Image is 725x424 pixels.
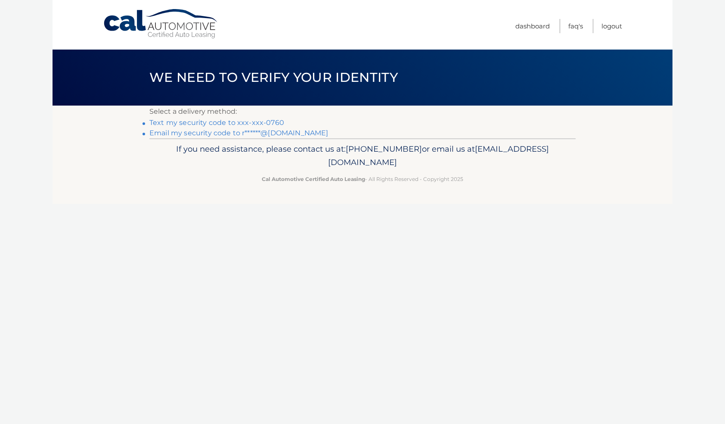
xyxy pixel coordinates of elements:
a: Dashboard [515,19,550,33]
a: FAQ's [568,19,583,33]
a: Email my security code to r******@[DOMAIN_NAME] [149,129,328,137]
p: Select a delivery method: [149,106,576,118]
span: [PHONE_NUMBER] [346,144,422,154]
span: We need to verify your identity [149,69,398,85]
p: If you need assistance, please contact us at: or email us at [155,142,570,170]
a: Logout [601,19,622,33]
strong: Cal Automotive Certified Auto Leasing [262,176,365,182]
a: Text my security code to xxx-xxx-0760 [149,118,284,127]
p: - All Rights Reserved - Copyright 2025 [155,175,570,184]
a: Cal Automotive [103,9,219,39]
